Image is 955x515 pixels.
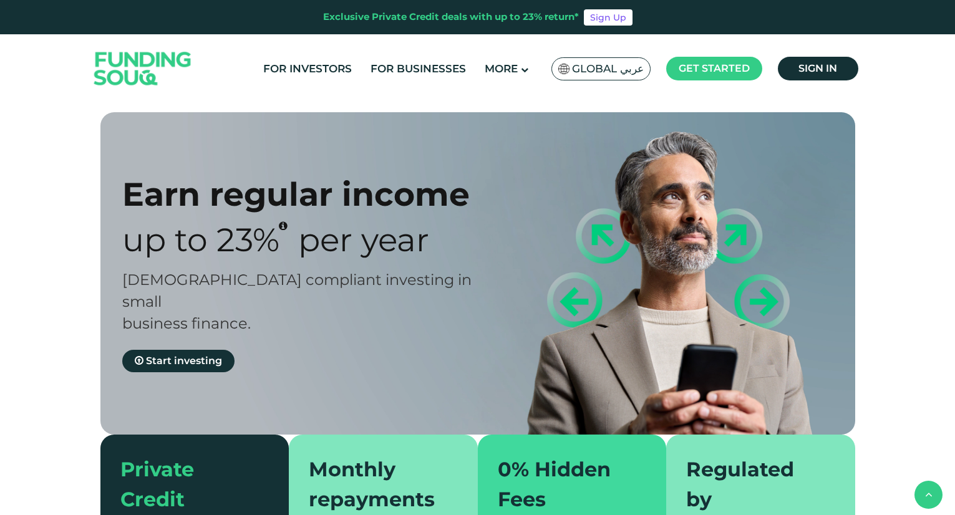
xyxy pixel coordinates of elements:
[498,455,632,514] div: 0% Hidden Fees
[485,62,518,75] span: More
[323,10,579,24] div: Exclusive Private Credit deals with up to 23% return*
[309,455,443,514] div: Monthly repayments
[122,220,279,259] span: Up to 23%
[279,221,288,231] i: 23% IRR (expected) ~ 15% Net yield (expected)
[686,455,820,514] div: Regulated by
[558,64,570,74] img: SA Flag
[260,59,355,79] a: For Investors
[298,220,429,259] span: Per Year
[367,59,469,79] a: For Businesses
[122,350,235,372] a: Start investing
[778,57,858,80] a: Sign in
[122,175,500,214] div: Earn regular income
[679,62,750,74] span: Get started
[798,62,837,74] span: Sign in
[914,481,943,509] button: back
[122,271,472,332] span: [DEMOGRAPHIC_DATA] compliant investing in small business finance.
[572,62,644,76] span: Global عربي
[82,37,204,100] img: Logo
[584,9,633,26] a: Sign Up
[146,355,222,367] span: Start investing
